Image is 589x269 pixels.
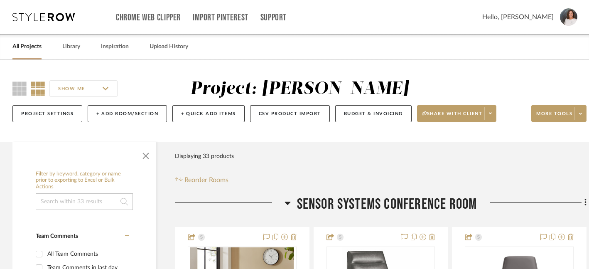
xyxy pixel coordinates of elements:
input: Search within 33 results [36,193,133,210]
div: Displaying 33 products [175,148,234,165]
button: Share with client [417,105,497,122]
a: Support [260,14,287,21]
button: + Quick Add Items [172,105,245,122]
button: Project Settings [12,105,82,122]
button: More tools [531,105,587,122]
button: Close [137,146,154,163]
a: Library [62,41,80,52]
span: Sensor Systems Conference Room [297,195,477,213]
a: Import Pinterest [193,14,248,21]
button: Reorder Rooms [175,175,228,185]
button: Budget & Invoicing [335,105,412,122]
div: All Team Comments [47,247,127,261]
span: Share with client [422,111,483,123]
a: Chrome Web Clipper [116,14,181,21]
a: All Projects [12,41,42,52]
a: Inspiration [101,41,129,52]
img: avatar [560,8,577,26]
span: More tools [536,111,572,123]
span: Reorder Rooms [184,175,228,185]
button: CSV Product Import [250,105,330,122]
span: Team Comments [36,233,78,239]
div: Project: [PERSON_NAME] [190,80,409,98]
a: Upload History [150,41,188,52]
button: + Add Room/Section [88,105,167,122]
span: Hello, [PERSON_NAME] [482,12,554,22]
h6: Filter by keyword, category or name prior to exporting to Excel or Bulk Actions [36,171,133,190]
